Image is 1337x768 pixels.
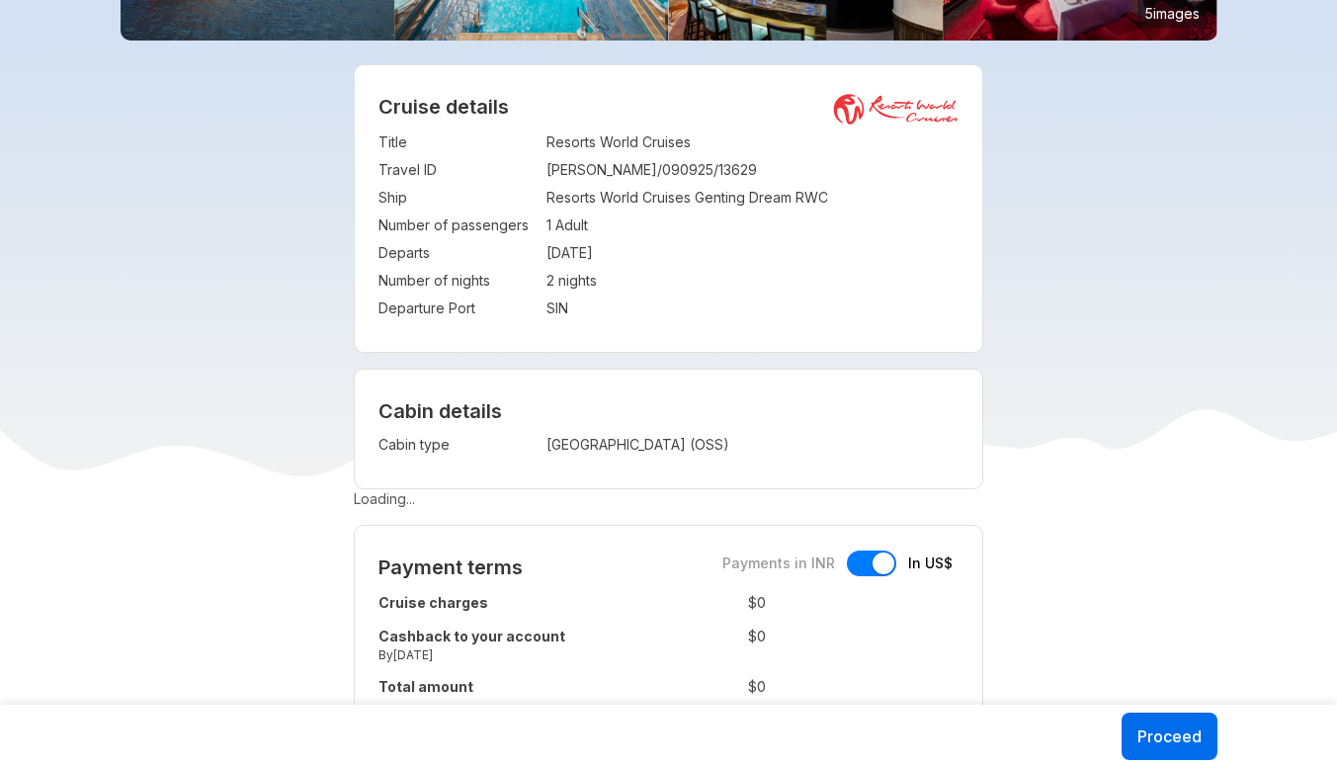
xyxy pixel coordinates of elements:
td: : [638,623,648,673]
td: Travel ID [378,156,537,184]
td: Ship [378,184,537,212]
strong: Cruise charges [378,594,488,611]
span: In US$ [908,554,953,573]
td: : [638,589,648,623]
strong: Total amount [378,678,473,695]
h2: Payment terms [378,555,766,579]
td: : [537,239,546,267]
td: $ 0 [648,589,766,623]
td: Resorts World Cruises Genting Dream RWC [546,184,960,212]
td: 1 Adult [546,212,960,239]
td: Departs [378,239,537,267]
td: [GEOGRAPHIC_DATA] (OSS) [546,431,806,459]
td: Departure Port [378,295,537,322]
td: : [537,156,546,184]
td: Number of nights [378,267,537,295]
span: Payments in INR [722,554,835,573]
td: Resorts World Cruises [546,128,960,156]
td: $ 0 [648,673,766,707]
td: : [537,295,546,322]
td: Number of passengers [378,212,537,239]
div: Loading... [354,489,984,509]
td: $ 0 [648,623,766,673]
td: Cabin type [378,431,537,459]
small: By [DATE] [378,646,638,663]
td: : [638,673,648,707]
td: : [537,184,546,212]
td: 2 nights [546,267,960,295]
h2: Cruise details [378,95,960,119]
td: : [537,128,546,156]
h4: Cabin details [378,399,960,423]
td: Title [378,128,537,156]
td: [DATE] [546,239,960,267]
td: SIN [546,295,960,322]
button: Proceed [1122,713,1217,760]
td: [PERSON_NAME]/090925/13629 [546,156,960,184]
strong: Cashback to your account [378,628,565,644]
td: : [537,267,546,295]
td: : [537,212,546,239]
td: : [537,431,546,459]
